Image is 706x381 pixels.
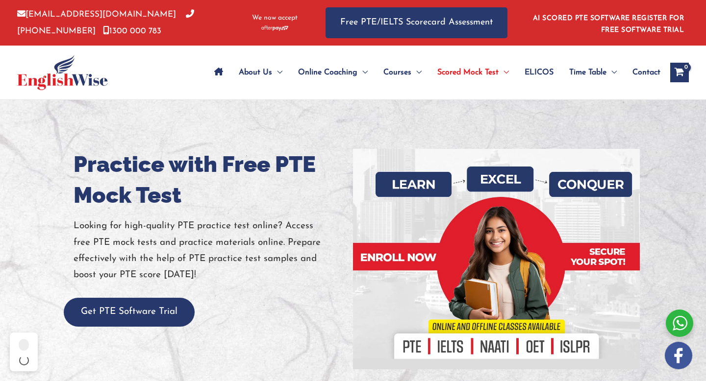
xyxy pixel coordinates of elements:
img: cropped-ew-logo [17,55,108,90]
span: Online Coaching [298,55,357,90]
a: [PHONE_NUMBER] [17,10,194,35]
a: Free PTE/IELTS Scorecard Assessment [326,7,507,38]
a: Get PTE Software Trial [64,307,195,316]
nav: Site Navigation: Main Menu [206,55,660,90]
a: View Shopping Cart, empty [670,63,689,82]
button: Get PTE Software Trial [64,298,195,327]
h1: Practice with Free PTE Mock Test [74,149,346,211]
a: ELICOS [517,55,561,90]
a: AI SCORED PTE SOFTWARE REGISTER FOR FREE SOFTWARE TRIAL [533,15,684,34]
span: Contact [632,55,660,90]
span: Menu Toggle [272,55,282,90]
a: [EMAIL_ADDRESS][DOMAIN_NAME] [17,10,176,19]
span: Menu Toggle [606,55,617,90]
a: About UsMenu Toggle [231,55,290,90]
span: Time Table [569,55,606,90]
span: About Us [239,55,272,90]
a: CoursesMenu Toggle [376,55,429,90]
img: white-facebook.png [665,342,692,369]
a: Contact [625,55,660,90]
img: Afterpay-Logo [261,25,288,31]
span: Menu Toggle [357,55,368,90]
a: Scored Mock TestMenu Toggle [429,55,517,90]
span: Courses [383,55,411,90]
span: Menu Toggle [411,55,422,90]
a: 1300 000 783 [103,27,161,35]
span: We now accept [252,13,298,23]
span: Scored Mock Test [437,55,499,90]
span: Menu Toggle [499,55,509,90]
p: Looking for high-quality PTE practice test online? Access free PTE mock tests and practice materi... [74,218,346,283]
a: Online CoachingMenu Toggle [290,55,376,90]
span: ELICOS [525,55,554,90]
aside: Header Widget 1 [527,7,689,39]
a: Time TableMenu Toggle [561,55,625,90]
